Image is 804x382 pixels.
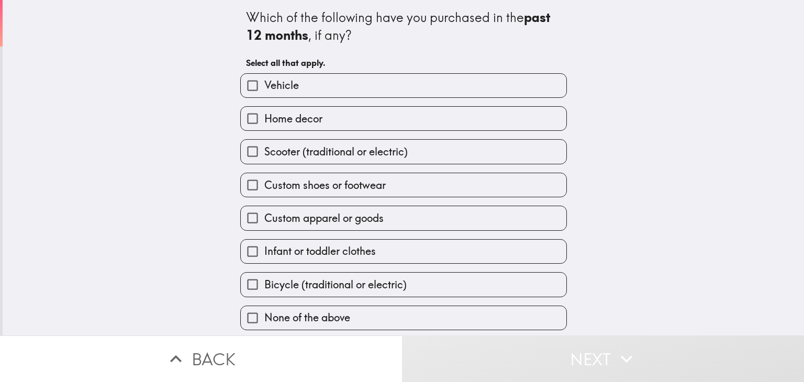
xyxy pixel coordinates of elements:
[241,273,566,296] button: Bicycle (traditional or electric)
[241,206,566,230] button: Custom apparel or goods
[264,178,386,193] span: Custom shoes or footwear
[241,140,566,163] button: Scooter (traditional or electric)
[402,335,804,382] button: Next
[264,211,384,226] span: Custom apparel or goods
[241,306,566,330] button: None of the above
[246,57,561,69] h6: Select all that apply.
[264,310,350,325] span: None of the above
[246,9,561,44] div: Which of the following have you purchased in the , if any?
[264,111,322,126] span: Home decor
[246,9,553,43] b: past 12 months
[264,144,408,159] span: Scooter (traditional or electric)
[241,240,566,263] button: Infant or toddler clothes
[264,244,376,259] span: Infant or toddler clothes
[241,74,566,97] button: Vehicle
[264,277,407,292] span: Bicycle (traditional or electric)
[264,78,299,93] span: Vehicle
[241,107,566,130] button: Home decor
[241,173,566,197] button: Custom shoes or footwear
